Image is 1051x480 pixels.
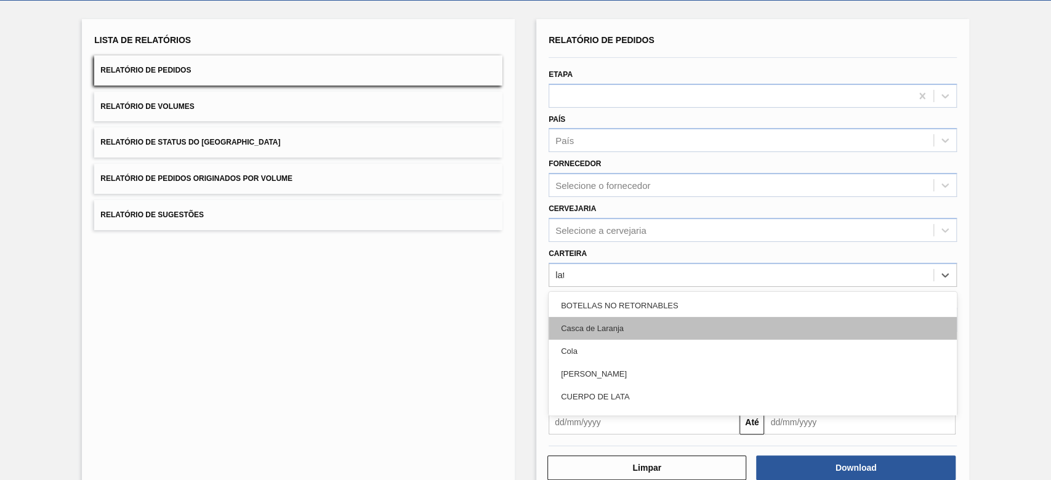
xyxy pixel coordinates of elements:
button: Download [756,455,955,480]
div: Cola [549,340,957,362]
span: Relatório de Status do [GEOGRAPHIC_DATA] [100,138,280,146]
div: BOTELLAS NO RETORNABLES [549,294,957,317]
input: dd/mm/yyyy [764,410,955,434]
label: Cervejaria [549,204,596,213]
div: ETIQUETAS PLASTICAS [549,408,957,431]
button: Relatório de Sugestões [94,200,502,230]
button: Relatório de Status do [GEOGRAPHIC_DATA] [94,127,502,158]
input: dd/mm/yyyy [549,410,739,434]
div: CUERPO DE LATA [549,385,957,408]
label: Fornecedor [549,159,601,168]
button: Limpar [547,455,746,480]
span: Relatório de Sugestões [100,210,204,219]
label: País [549,115,565,124]
button: Relatório de Pedidos [94,55,502,86]
div: País [555,135,574,146]
span: Relatório de Volumes [100,102,194,111]
span: Lista de Relatórios [94,35,191,45]
div: Casca de Laranja [549,317,957,340]
label: Carteira [549,249,587,258]
span: Relatório de Pedidos [100,66,191,74]
div: Selecione a cervejaria [555,225,646,235]
button: Relatório de Volumes [94,92,502,122]
button: Relatório de Pedidos Originados por Volume [94,164,502,194]
span: Relatório de Pedidos Originados por Volume [100,174,292,183]
div: [PERSON_NAME] [549,362,957,385]
div: Selecione o fornecedor [555,180,650,191]
label: Etapa [549,70,573,79]
button: Até [739,410,764,434]
span: Relatório de Pedidos [549,35,654,45]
